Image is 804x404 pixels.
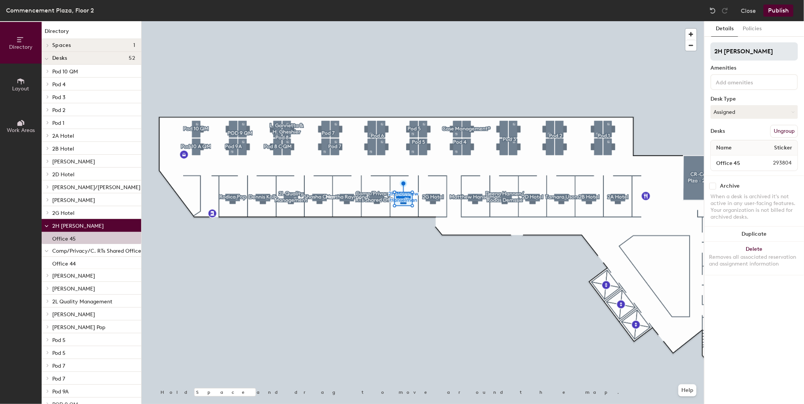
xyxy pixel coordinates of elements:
[52,311,95,318] span: [PERSON_NAME]
[133,42,135,48] span: 1
[720,183,740,189] div: Archive
[52,158,95,165] span: [PERSON_NAME]
[52,248,141,254] span: Comp/Privacy/C. RTs Shared Office
[709,254,799,267] div: Removes all associated reservation and assignment information
[711,193,798,221] div: When a desk is archived it's not active in any user-facing features. Your organization is not bil...
[763,5,793,17] button: Publish
[714,77,782,86] input: Add amenities
[42,27,141,39] h1: Directory
[52,184,140,191] span: [PERSON_NAME]/[PERSON_NAME]
[711,65,798,71] div: Amenities
[52,286,95,292] span: [PERSON_NAME]
[709,7,717,14] img: Undo
[770,141,796,155] span: Sticker
[52,68,78,75] span: Pod 10 QM
[52,376,65,382] span: Pod 7
[52,107,65,113] span: Pod 2
[711,96,798,102] div: Desk Type
[52,42,71,48] span: Spaces
[52,233,76,242] p: Office 45
[52,363,65,369] span: Pod 7
[52,350,65,356] span: Pod 5
[721,7,729,14] img: Redo
[12,85,30,92] span: Layout
[129,55,135,61] span: 52
[52,223,104,229] span: 2H [PERSON_NAME]
[52,146,74,152] span: 2B Hotel
[52,133,74,139] span: 2A Hotel
[52,298,112,305] span: 2L Quality Management
[52,273,95,279] span: [PERSON_NAME]
[770,125,798,138] button: Ungroup
[52,171,75,178] span: 2D Hotel
[52,210,75,216] span: 2G Hotel
[678,384,696,396] button: Help
[52,324,105,331] span: [PERSON_NAME] Pop
[52,388,69,395] span: Pod 9A
[6,6,94,15] div: Commencement Plaza, Floor 2
[52,258,76,267] p: Office 44
[52,81,65,88] span: Pod 4
[712,141,735,155] span: Name
[52,94,65,101] span: Pod 3
[711,105,798,119] button: Assigned
[7,127,35,134] span: Work Areas
[704,242,804,275] button: DeleteRemoves all associated reservation and assignment information
[52,337,65,343] span: Pod 5
[9,44,33,50] span: Directory
[52,197,95,204] span: [PERSON_NAME]
[712,158,755,168] input: Unnamed desk
[711,21,738,37] button: Details
[52,120,64,126] span: Pod 1
[711,128,725,134] div: Desks
[704,227,804,242] button: Duplicate
[52,55,67,61] span: Desks
[741,5,756,17] button: Close
[755,159,796,167] span: 293804
[738,21,766,37] button: Policies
